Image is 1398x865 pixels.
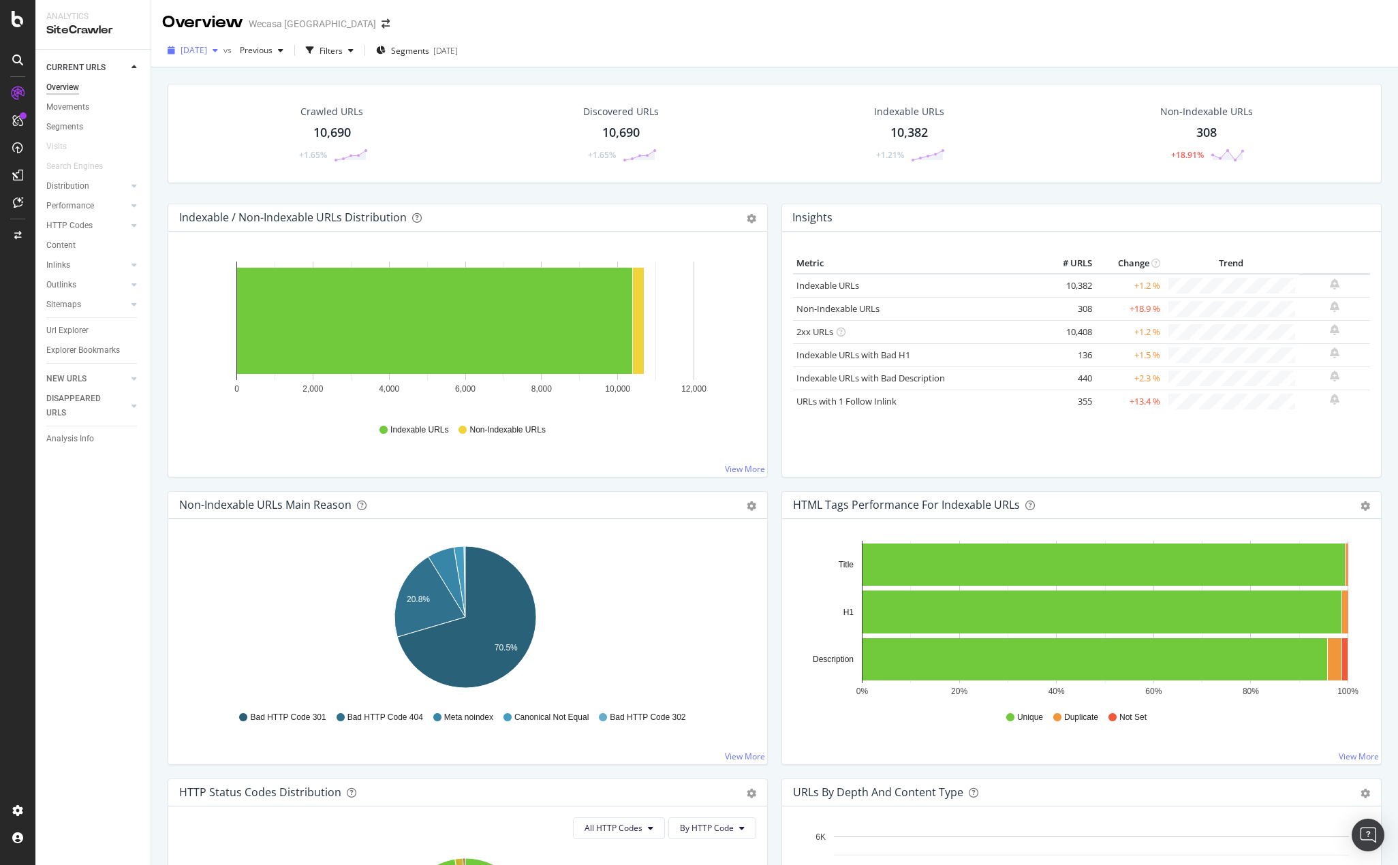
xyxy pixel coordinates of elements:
span: Segments [391,45,429,57]
a: 2xx URLs [796,326,833,338]
span: Canonical Not Equal [514,712,589,723]
span: vs [223,44,234,56]
a: Outlinks [46,278,127,292]
a: NEW URLS [46,372,127,386]
text: Title [839,560,854,569]
text: 2,000 [302,384,323,394]
text: 60% [1145,687,1162,696]
div: Segments [46,120,83,134]
div: Wecasa [GEOGRAPHIC_DATA] [249,17,376,31]
td: +1.5 % [1096,343,1164,366]
text: 40% [1048,687,1065,696]
div: [DATE] [433,45,458,57]
text: 8,000 [531,384,552,394]
h4: Insights [792,208,833,227]
text: 0 [234,384,239,394]
div: gear [747,789,756,798]
div: Overview [162,11,243,34]
a: View More [1339,751,1379,762]
div: URLs by Depth and Content Type [793,785,963,799]
td: 10,382 [1041,274,1096,298]
span: 2025 Aug. 17th [181,44,207,56]
text: 80% [1243,687,1259,696]
div: Distribution [46,179,89,193]
td: +2.3 % [1096,366,1164,390]
a: Non-Indexable URLs [796,302,880,315]
a: Segments [46,120,141,134]
span: All HTTP Codes [585,822,642,834]
div: bell-plus [1330,324,1339,335]
div: DISAPPEARED URLS [46,392,115,420]
a: Visits [46,140,80,154]
span: Non-Indexable URLs [469,424,545,436]
text: 20.8% [407,595,430,604]
td: 355 [1041,390,1096,413]
td: +1.2 % [1096,274,1164,298]
text: 100% [1337,687,1358,696]
div: +18.91% [1171,149,1204,161]
div: 10,382 [890,124,928,142]
div: Overview [46,80,79,95]
button: Segments[DATE] [371,40,463,61]
span: Bad HTTP Code 302 [610,712,685,723]
a: Url Explorer [46,324,141,338]
div: Inlinks [46,258,70,272]
div: Movements [46,100,89,114]
div: Url Explorer [46,324,89,338]
a: Search Engines [46,159,117,174]
a: View More [725,463,765,475]
div: HTTP Status Codes Distribution [179,785,341,799]
text: H1 [843,608,854,617]
div: Explorer Bookmarks [46,343,120,358]
a: Indexable URLs with Bad H1 [796,349,910,361]
div: Open Intercom Messenger [1352,819,1384,851]
a: Performance [46,199,127,213]
div: A chart. [179,253,751,411]
td: +18.9 % [1096,297,1164,320]
svg: A chart. [793,541,1365,699]
button: Filters [300,40,359,61]
span: By HTTP Code [680,822,734,834]
div: Indexable URLs [874,105,944,119]
div: bell-plus [1330,394,1339,405]
span: Unique [1017,712,1043,723]
a: HTTP Codes [46,219,127,233]
span: Meta noindex [444,712,493,723]
span: Bad HTTP Code 404 [347,712,423,723]
button: All HTTP Codes [573,817,665,839]
text: 4,000 [379,384,399,394]
div: gear [747,501,756,511]
text: 6K [815,832,826,842]
td: +1.2 % [1096,320,1164,343]
a: Indexable URLs [796,279,859,292]
div: NEW URLS [46,372,87,386]
div: Discovered URLs [583,105,659,119]
span: Not Set [1119,712,1147,723]
a: URLs with 1 Follow Inlink [796,395,897,407]
div: Non-Indexable URLs Main Reason [179,498,352,512]
text: 70.5% [495,643,518,652]
div: Performance [46,199,94,213]
text: 20% [951,687,967,696]
span: Previous [234,44,273,56]
div: Non-Indexable URLs [1160,105,1253,119]
div: gear [1361,501,1370,511]
div: 10,690 [602,124,640,142]
div: SiteCrawler [46,22,140,38]
div: +1.21% [876,149,904,161]
div: bell-plus [1330,371,1339,381]
a: Movements [46,100,141,114]
div: Analysis Info [46,432,94,446]
div: Analytics [46,11,140,22]
div: gear [1361,789,1370,798]
svg: A chart. [179,541,751,699]
div: Outlinks [46,278,76,292]
div: Visits [46,140,67,154]
a: CURRENT URLS [46,61,127,75]
button: [DATE] [162,40,223,61]
a: Distribution [46,179,127,193]
text: 10,000 [605,384,630,394]
span: Bad HTTP Code 301 [250,712,326,723]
